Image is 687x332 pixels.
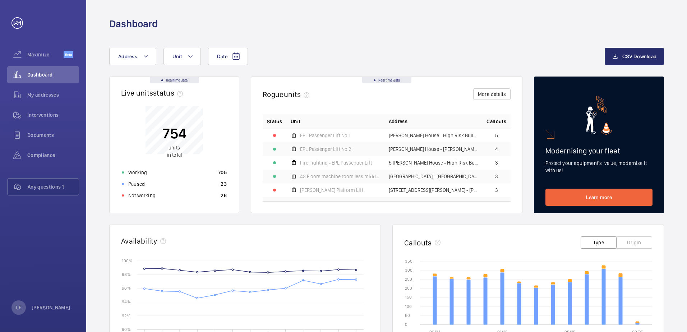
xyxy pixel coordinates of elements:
p: Working [128,169,147,176]
span: 5 [PERSON_NAME] House - High Risk Building - [GEOGRAPHIC_DATA][PERSON_NAME] [389,160,478,165]
span: Interventions [27,111,79,119]
span: 3 [495,160,498,165]
p: Not working [128,192,156,199]
span: Unit [291,118,300,125]
div: Real time data [150,77,199,83]
text: 92 % [122,313,130,318]
span: 3 [495,174,498,179]
p: 26 [221,192,227,199]
p: LF [16,304,21,311]
span: CSV Download [622,54,656,59]
text: 350 [405,259,412,264]
span: [PERSON_NAME] Platform Lift [300,188,363,193]
span: Address [389,118,407,125]
span: Fire Fighting - EPL Passenger Lift [300,160,372,165]
text: 100 % [122,258,133,263]
span: EPL Passenger Lift No 2 [300,147,351,152]
button: Origin [616,236,652,249]
span: 5 [495,133,498,138]
h2: Live units [121,88,186,97]
p: Status [267,118,282,125]
span: [GEOGRAPHIC_DATA] - [GEOGRAPHIC_DATA] [389,174,478,179]
span: Maximize [27,51,64,58]
span: 43 Floors machine room less middle lift [300,174,380,179]
p: 23 [221,180,227,188]
button: CSV Download [605,48,664,65]
text: 150 [405,295,412,300]
img: marketing-card.svg [586,96,612,135]
button: More details [473,88,511,100]
span: EPL Passenger Lift No 1 [300,133,350,138]
span: 4 [495,147,498,152]
text: 96 % [122,286,131,291]
span: Any questions ? [28,183,79,190]
span: Date [217,54,227,59]
p: 754 [162,124,186,142]
div: Real time data [362,77,411,83]
span: Compliance [27,152,79,159]
a: Learn more [545,189,653,206]
span: My addresses [27,91,79,98]
h2: Rogue [263,90,312,99]
text: 50 [405,313,410,318]
p: Protect your equipment's value, modernise it with us! [545,160,653,174]
h1: Dashboard [109,17,158,31]
h2: Modernising your fleet [545,146,653,155]
button: Unit [163,48,201,65]
text: 90 % [122,327,131,332]
text: 94 % [122,299,131,304]
text: 200 [405,286,412,291]
span: [PERSON_NAME] House - High Risk Building - [PERSON_NAME][GEOGRAPHIC_DATA] [389,133,478,138]
span: Documents [27,132,79,139]
span: Address [118,54,137,59]
h2: Callouts [404,238,432,247]
span: units [169,145,180,151]
p: [PERSON_NAME] [32,304,70,311]
p: 705 [218,169,227,176]
button: Type [581,236,617,249]
span: Unit [172,54,182,59]
text: 100 [405,304,412,309]
h2: Availability [121,236,157,245]
text: 98 % [122,272,131,277]
button: Date [208,48,248,65]
span: Beta [64,51,73,58]
text: 300 [405,268,412,273]
p: Paused [128,180,145,188]
span: [PERSON_NAME] House - [PERSON_NAME][GEOGRAPHIC_DATA] [389,147,478,152]
span: 3 [495,188,498,193]
p: in total [162,144,186,158]
button: Address [109,48,156,65]
text: 250 [405,277,412,282]
span: Dashboard [27,71,79,78]
span: Callouts [487,118,506,125]
span: [STREET_ADDRESS][PERSON_NAME] - [PERSON_NAME][GEOGRAPHIC_DATA] [389,188,478,193]
span: units [284,90,313,99]
span: status [153,88,186,97]
text: 0 [405,322,407,327]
